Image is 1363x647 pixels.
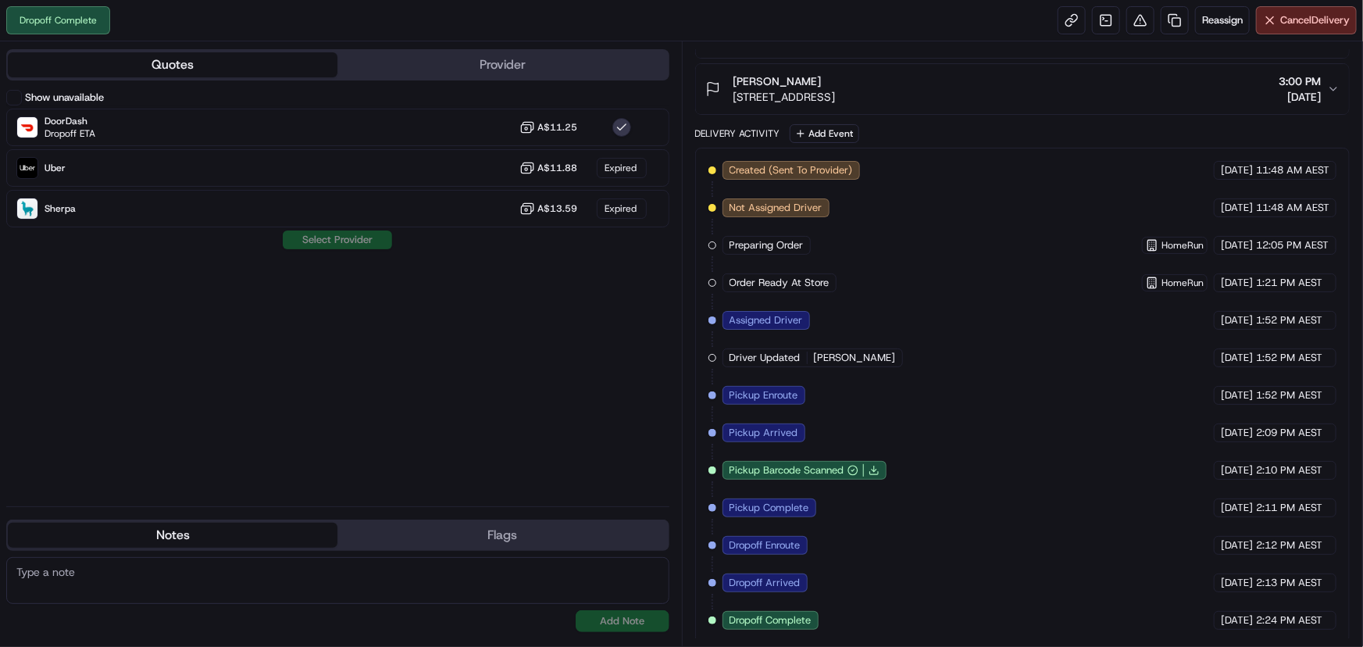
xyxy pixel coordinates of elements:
span: Created (Sent To Provider) [730,163,853,177]
span: [DATE] [1221,351,1253,365]
div: Start new chat [53,149,256,165]
span: 2:13 PM AEST [1256,576,1322,590]
span: 2:24 PM AEST [1256,613,1322,627]
span: Dropoff Arrived [730,576,801,590]
div: Expired [597,158,647,178]
span: 11:48 AM AEST [1256,201,1329,215]
span: Preparing Order [730,238,804,252]
button: Quotes [8,52,337,77]
span: [DATE] [1221,163,1253,177]
span: [DATE] [1221,576,1253,590]
span: A$11.25 [538,121,578,134]
span: [DATE] [1279,89,1321,105]
span: Uber [45,162,66,174]
span: 1:52 PM AEST [1256,351,1322,365]
button: A$11.88 [519,160,578,176]
a: 💻API Documentation [126,220,257,248]
span: A$13.59 [538,202,578,215]
span: Pickup Enroute [730,388,798,402]
span: Dropoff Complete [730,613,812,627]
button: Add Event [790,124,859,143]
span: 2:10 PM AEST [1256,463,1322,477]
span: [DATE] [1221,313,1253,327]
span: 12:05 PM AEST [1256,238,1329,252]
img: Uber [17,158,37,178]
span: HomeRun [1161,239,1204,252]
img: Nash [16,16,47,47]
span: Sherpa [45,202,76,215]
span: API Documentation [148,227,251,242]
button: Pickup Barcode Scanned [730,463,858,477]
label: Show unavailable [25,91,104,105]
span: 2:12 PM AEST [1256,538,1322,552]
span: [DATE] [1221,276,1253,290]
button: Notes [8,523,337,548]
span: [PERSON_NAME] [733,73,822,89]
span: 2:09 PM AEST [1256,426,1322,440]
span: [DATE] [1221,613,1253,627]
span: 3:00 PM [1279,73,1321,89]
span: Knowledge Base [31,227,120,242]
span: Not Assigned Driver [730,201,822,215]
span: [PERSON_NAME] [814,351,896,365]
span: A$11.88 [538,162,578,174]
img: 1736555255976-a54dd68f-1ca7-489b-9aae-adbdc363a1c4 [16,149,44,177]
div: Delivery Activity [695,127,780,140]
span: Pickup Complete [730,501,809,515]
span: 1:52 PM AEST [1256,313,1322,327]
span: Dropoff ETA [45,127,95,140]
div: Expired [597,198,647,219]
button: [PERSON_NAME][STREET_ADDRESS]3:00 PM[DATE] [696,64,1350,114]
span: Pylon [155,265,189,277]
span: [DATE] [1221,238,1253,252]
button: Reassign [1195,6,1250,34]
span: Reassign [1202,13,1243,27]
div: 💻 [132,228,145,241]
span: Order Ready At Store [730,276,830,290]
button: CancelDelivery [1256,6,1357,34]
span: 2:11 PM AEST [1256,501,1322,515]
button: A$11.25 [519,120,578,135]
span: 1:52 PM AEST [1256,388,1322,402]
button: Flags [337,523,667,548]
button: Start new chat [266,154,284,173]
span: [DATE] [1221,426,1253,440]
span: 1:21 PM AEST [1256,276,1322,290]
div: 📗 [16,228,28,241]
span: [DATE] [1221,538,1253,552]
img: Sherpa [17,198,37,219]
span: HomeRun [1161,277,1204,289]
span: Assigned Driver [730,313,803,327]
span: [DATE] [1221,501,1253,515]
span: [STREET_ADDRESS] [733,89,836,105]
div: We're available if you need us! [53,165,198,177]
span: Dropoff Enroute [730,538,801,552]
span: Driver Updated [730,351,801,365]
span: Pickup Barcode Scanned [730,463,844,477]
span: [DATE] [1221,388,1253,402]
img: DoorDash [17,117,37,138]
span: Cancel Delivery [1280,13,1350,27]
span: DoorDash [45,115,95,127]
a: Powered byPylon [110,264,189,277]
button: A$13.59 [519,201,578,216]
input: Clear [41,101,258,117]
p: Welcome 👋 [16,63,284,88]
button: Provider [337,52,667,77]
span: Pickup Arrived [730,426,798,440]
span: [DATE] [1221,463,1253,477]
a: 📗Knowledge Base [9,220,126,248]
span: 11:48 AM AEST [1256,163,1329,177]
span: [DATE] [1221,201,1253,215]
